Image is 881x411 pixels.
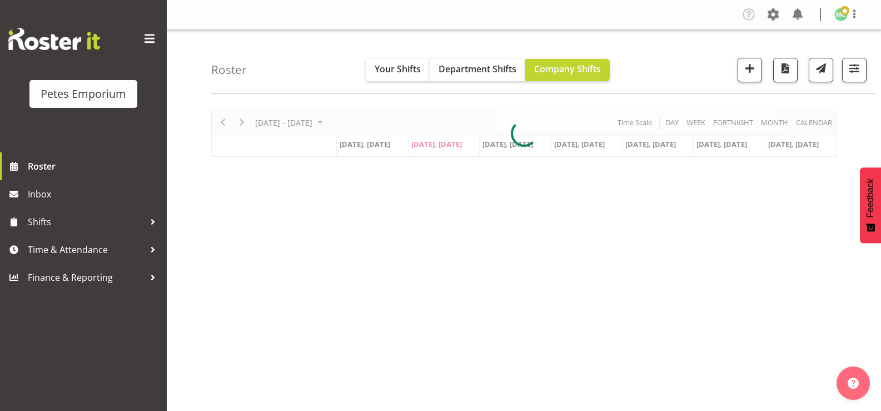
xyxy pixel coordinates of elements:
span: Company Shifts [534,63,601,75]
img: Rosterit website logo [8,28,100,50]
span: Department Shifts [439,63,516,75]
button: Your Shifts [366,59,430,81]
div: Petes Emporium [41,86,126,102]
button: Filter Shifts [842,58,867,82]
span: Your Shifts [375,63,421,75]
span: Feedback [865,179,875,217]
span: Time & Attendance [28,241,145,258]
button: Add a new shift [738,58,762,82]
button: Company Shifts [525,59,610,81]
button: Download a PDF of the roster according to the set date range. [773,58,798,82]
button: Send a list of all shifts for the selected filtered period to all rostered employees. [809,58,833,82]
span: Inbox [28,186,161,202]
img: melissa-cowen2635.jpg [834,8,848,21]
button: Feedback - Show survey [860,167,881,243]
span: Finance & Reporting [28,269,145,286]
button: Department Shifts [430,59,525,81]
h4: Roster [211,63,247,76]
span: Shifts [28,214,145,230]
img: help-xxl-2.png [848,378,859,389]
span: Roster [28,158,161,175]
